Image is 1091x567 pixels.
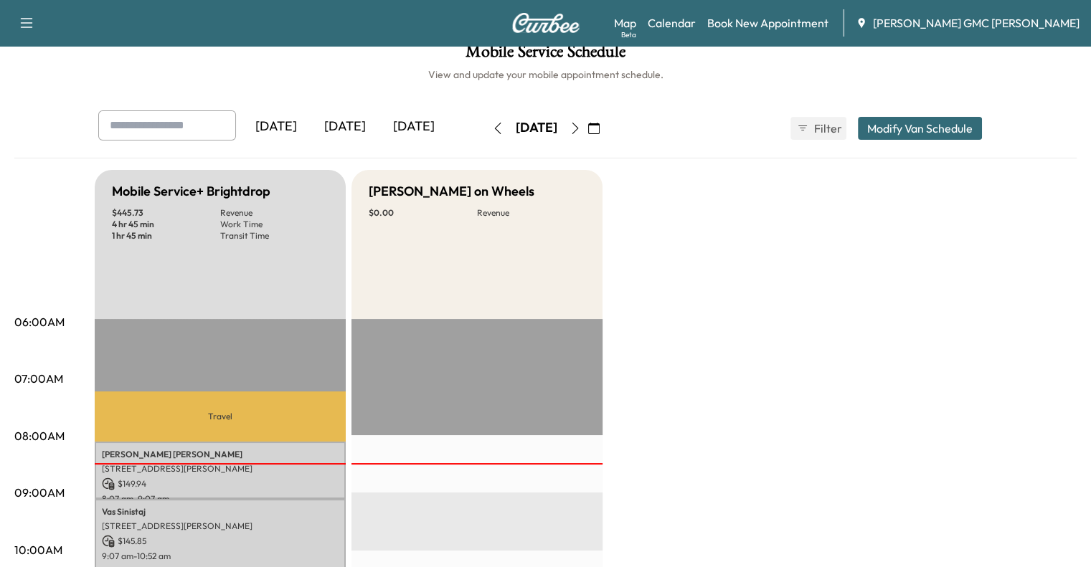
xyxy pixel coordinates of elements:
[102,463,339,475] p: [STREET_ADDRESS][PERSON_NAME]
[379,110,448,143] div: [DATE]
[14,313,65,330] p: 06:00AM
[621,29,636,40] div: Beta
[311,110,379,143] div: [DATE]
[95,391,346,442] p: Travel
[14,43,1077,67] h1: Mobile Service Schedule
[112,181,270,201] h5: Mobile Service+ Brightdrop
[102,493,339,505] p: 8:07 am - 9:07 am
[511,13,580,33] img: Curbee Logo
[220,219,329,230] p: Work Time
[14,370,63,387] p: 07:00AM
[707,14,828,32] a: Book New Appointment
[112,219,220,230] p: 4 hr 45 min
[858,117,982,140] button: Modify Van Schedule
[14,484,65,501] p: 09:00AM
[873,14,1080,32] span: [PERSON_NAME] GMC [PERSON_NAME]
[477,207,585,219] p: Revenue
[102,506,339,518] p: Vas Sinistaj
[112,230,220,242] p: 1 hr 45 min
[112,207,220,219] p: $ 445.73
[220,207,329,219] p: Revenue
[102,551,339,562] p: 9:07 am - 10:52 am
[516,119,557,137] div: [DATE]
[102,477,339,490] p: $ 149.94
[648,14,696,32] a: Calendar
[102,535,339,548] p: $ 145.85
[614,14,636,32] a: MapBeta
[369,207,477,219] p: $ 0.00
[102,520,339,532] p: [STREET_ADDRESS][PERSON_NAME]
[790,117,846,140] button: Filter
[14,427,65,444] p: 08:00AM
[220,230,329,242] p: Transit Time
[242,110,311,143] div: [DATE]
[369,181,534,201] h5: [PERSON_NAME] on Wheels
[814,120,840,137] span: Filter
[14,541,62,558] p: 10:00AM
[14,67,1077,82] h6: View and update your mobile appointment schedule.
[102,449,339,460] p: [PERSON_NAME] [PERSON_NAME]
